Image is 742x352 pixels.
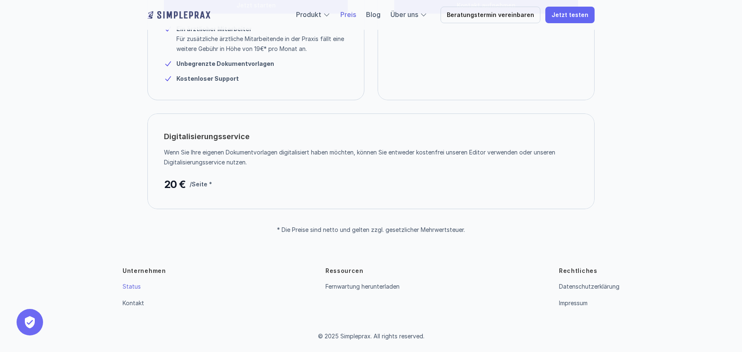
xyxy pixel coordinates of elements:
p: * Die Preise sind netto und gelten zzgl. gesetzlicher Mehrwertsteuer. [277,227,465,234]
p: Wenn Sie Ihre eigenen Dokumentvorlagen digitalisiert haben möchten, können Sie entweder kostenfre... [164,147,572,167]
a: Blog [366,10,381,19]
p: /Seite * [190,179,212,189]
a: Status [123,283,141,290]
p: Für zusätzliche ärztliche Mitarbeitende in der Praxis fällt eine weitere Gebühr in Höhe von 19€* ... [176,34,348,54]
p: Digitalisierungsservice [164,130,250,143]
a: Kontakt [123,299,144,306]
p: Unternehmen [123,267,166,275]
a: Impressum [559,299,588,306]
p: Beratungstermin vereinbaren [447,12,534,19]
a: Fernwartung herunterladen [325,283,400,290]
p: 20 € [164,176,185,193]
strong: Kostenloser Support [176,75,239,82]
strong: Unbegrenzte Dokumentvorlagen [176,60,274,67]
p: Jetzt testen [552,12,588,19]
p: © 2025 Simpleprax. All rights reserved. [318,333,424,340]
p: Rechtliches [559,267,597,275]
a: Datenschutzerklärung [559,283,619,290]
a: Preis [340,10,356,19]
a: Jetzt testen [545,7,595,23]
a: Über uns [390,10,418,19]
a: Produkt [296,10,321,19]
p: Ressourcen [325,267,364,275]
a: Beratungstermin vereinbaren [441,7,540,23]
